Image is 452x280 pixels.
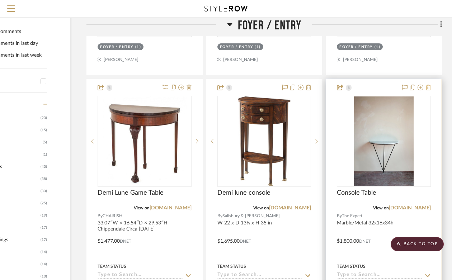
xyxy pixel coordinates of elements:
[98,263,126,270] div: Team Status
[100,44,133,50] div: Foyer / Entry
[41,185,47,197] span: (33)
[337,272,422,279] input: Type to Search…
[238,96,291,186] img: Demi lune console
[41,222,47,233] span: (17)
[41,173,47,185] span: (38)
[41,112,47,124] span: (23)
[375,44,381,50] div: (1)
[218,96,311,186] div: 0
[41,161,47,172] span: (40)
[98,189,164,197] span: Demi Lune Game Table
[43,137,47,148] span: (5)
[337,96,430,186] div: 0
[339,44,373,50] div: Foyer / Entry
[100,96,189,186] img: Demi Lune Game Table
[253,206,269,210] span: View on
[217,213,222,219] span: By
[98,96,191,186] div: 0
[150,205,192,210] a: [DOMAIN_NAME]
[389,205,431,210] a: [DOMAIN_NAME]
[41,198,47,209] span: (25)
[342,213,362,219] span: The Expert
[269,205,311,210] a: [DOMAIN_NAME]
[41,258,47,270] span: (14)
[103,213,122,219] span: CHAIRISH
[217,189,270,197] span: Demi lune console
[217,272,303,279] input: Type to Search…
[337,189,376,197] span: Console Table
[373,206,389,210] span: View on
[220,44,253,50] div: Foyer / Entry
[337,213,342,219] span: By
[135,44,141,50] div: (1)
[98,213,103,219] span: By
[98,272,183,279] input: Type to Search…
[255,44,261,50] div: (1)
[354,96,414,186] img: Console Table
[238,18,302,33] span: Foyer / Entry
[41,124,47,136] span: (15)
[41,234,47,246] span: (17)
[134,206,150,210] span: View on
[41,246,47,258] span: (14)
[41,210,47,221] span: (19)
[337,263,366,270] div: Team Status
[391,237,444,251] scroll-to-top-button: BACK TO TOP
[222,213,280,219] span: Salisbury & [PERSON_NAME]
[217,263,246,270] div: Team Status
[43,149,47,160] span: (1)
